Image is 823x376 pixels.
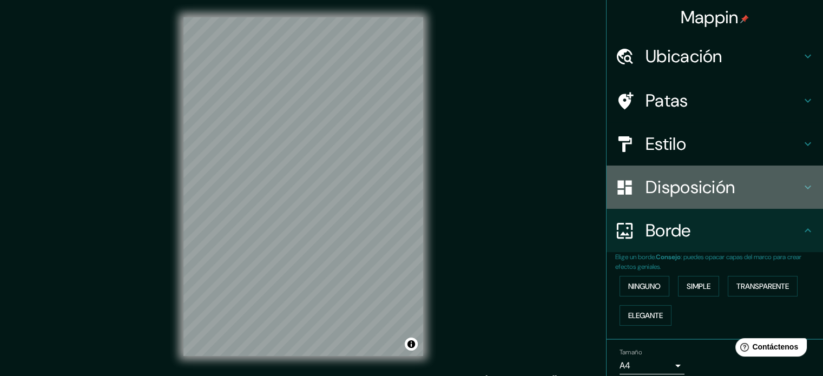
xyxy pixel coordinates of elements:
[607,166,823,209] div: Disposición
[728,276,798,296] button: Transparente
[628,281,661,291] font: Ninguno
[620,357,684,374] div: A4
[620,305,671,326] button: Elegante
[678,276,719,296] button: Simple
[607,35,823,78] div: Ubicación
[681,6,739,29] font: Mappin
[687,281,710,291] font: Simple
[656,253,681,261] font: Consejo
[646,89,688,112] font: Patas
[646,45,722,68] font: Ubicación
[620,360,630,371] font: A4
[620,276,669,296] button: Ninguno
[615,253,656,261] font: Elige un borde.
[405,338,418,351] button: Activar o desactivar atribución
[646,133,686,155] font: Estilo
[607,209,823,252] div: Borde
[736,281,789,291] font: Transparente
[183,17,423,356] canvas: Mapa
[646,219,691,242] font: Borde
[615,253,801,271] font: : puedes opacar capas del marco para crear efectos geniales.
[740,15,749,23] img: pin-icon.png
[727,334,811,364] iframe: Lanzador de widgets de ayuda
[628,311,663,320] font: Elegante
[607,122,823,166] div: Estilo
[646,176,735,199] font: Disposición
[607,79,823,122] div: Patas
[620,348,642,357] font: Tamaño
